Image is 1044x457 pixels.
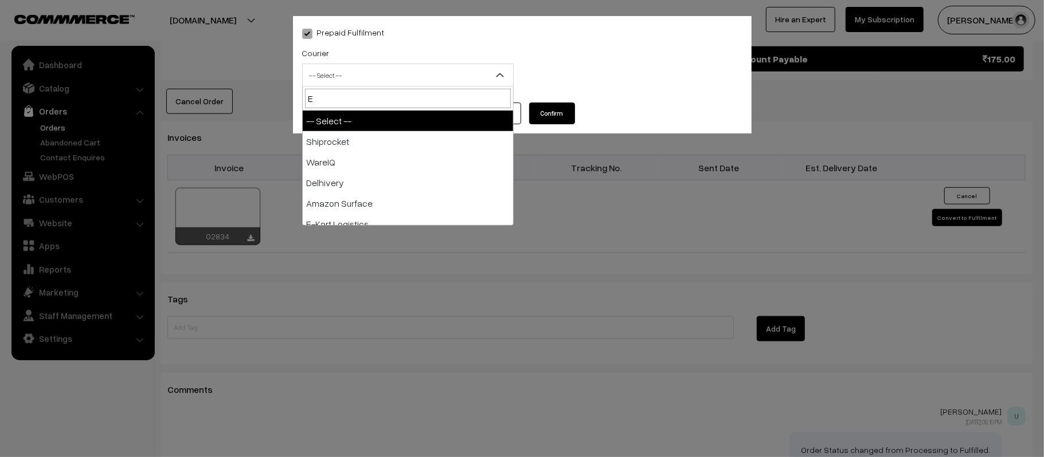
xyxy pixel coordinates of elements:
[303,111,513,131] li: -- Select --
[303,65,513,85] span: -- Select --
[529,103,575,124] button: Confirm
[303,152,513,172] li: WareIQ
[303,193,513,214] li: Amazon Surface
[302,47,330,59] label: Courier
[303,131,513,152] li: Shiprocket
[302,64,514,86] span: -- Select --
[302,26,385,38] label: Prepaid Fulfilment
[303,214,513,234] li: E-Kart Logistics
[303,172,513,193] li: Delhivery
